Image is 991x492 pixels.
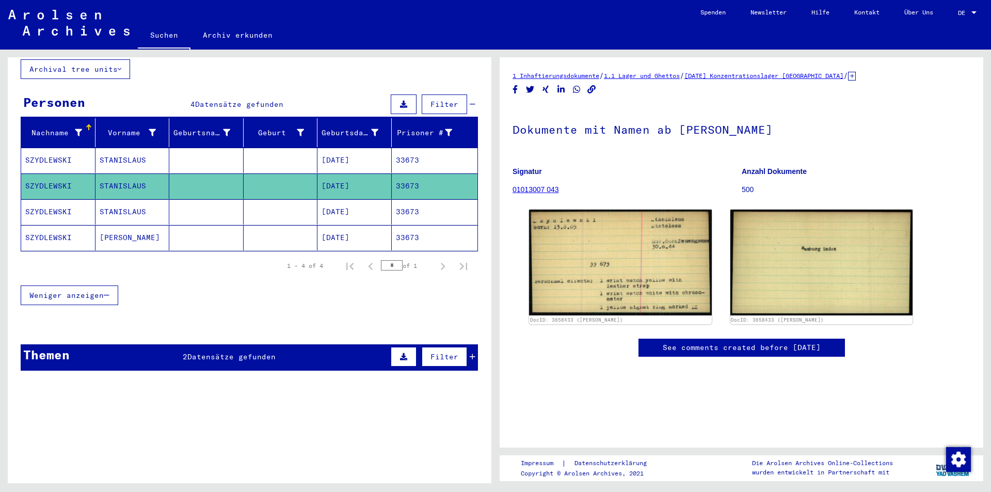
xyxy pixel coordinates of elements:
button: Previous page [360,256,381,276]
button: Filter [422,94,467,114]
div: Geburtsdatum [322,124,391,141]
img: 002.jpg [730,210,913,315]
mat-header-cell: Geburt‏ [244,118,318,147]
button: Share on Twitter [525,83,536,96]
h1: Dokumente mit Namen ab [PERSON_NAME] [513,106,970,151]
a: Datenschutzerklärung [566,458,659,469]
a: Impressum [521,458,562,469]
button: Share on Xing [540,83,551,96]
b: Anzahl Dokumente [742,167,807,176]
div: Geburt‏ [248,124,317,141]
mat-cell: SZYDLEWSKI [21,225,95,250]
mat-cell: 33673 [392,173,478,199]
span: DE [958,9,969,17]
span: / [680,71,684,80]
mat-cell: [DATE] [317,225,392,250]
div: Vorname [100,128,156,138]
span: 4 [190,100,195,109]
mat-header-cell: Geburtsname [169,118,244,147]
div: Zustimmung ändern [946,447,970,471]
b: Signatur [513,167,542,176]
mat-cell: 33673 [392,199,478,225]
span: Weniger anzeigen [29,291,104,300]
img: Arolsen_neg.svg [8,10,130,36]
img: 001.jpg [529,210,712,315]
div: Vorname [100,124,169,141]
div: Geburtsname [173,124,243,141]
mat-cell: [PERSON_NAME] [95,225,170,250]
span: / [843,71,848,80]
span: Datensätze gefunden [195,100,283,109]
div: Prisoner # [396,128,453,138]
div: Geburt‏ [248,128,305,138]
mat-cell: SZYDLEWSKI [21,148,95,173]
p: 500 [742,184,970,195]
mat-cell: STANISLAUS [95,148,170,173]
a: 1.1 Lager und Ghettos [604,72,680,80]
span: Datensätze gefunden [187,352,276,361]
button: Weniger anzeigen [21,285,118,305]
a: Suchen [138,23,190,50]
a: DocID: 3658433 ([PERSON_NAME]) [731,317,824,323]
div: 1 – 4 of 4 [287,261,323,271]
mat-cell: [DATE] [317,173,392,199]
button: Copy link [586,83,597,96]
div: | [521,458,659,469]
mat-cell: SZYDLEWSKI [21,199,95,225]
img: yv_logo.png [934,455,972,481]
a: DocID: 3658433 ([PERSON_NAME]) [530,317,623,323]
p: wurden entwickelt in Partnerschaft mit [752,468,893,477]
div: Geburtsname [173,128,230,138]
mat-cell: 33673 [392,225,478,250]
a: Archiv erkunden [190,23,285,47]
button: First page [340,256,360,276]
p: Copyright © Arolsen Archives, 2021 [521,469,659,478]
div: Geburtsdatum [322,128,378,138]
p: Die Arolsen Archives Online-Collections [752,458,893,468]
button: Share on LinkedIn [556,83,567,96]
a: 1 Inhaftierungsdokumente [513,72,599,80]
mat-cell: 33673 [392,148,478,173]
button: Next page [433,256,453,276]
span: Filter [430,352,458,361]
div: Nachname [25,124,95,141]
span: Filter [430,100,458,109]
mat-header-cell: Geburtsdatum [317,118,392,147]
div: Themen [23,345,70,364]
img: Zustimmung ändern [946,447,971,472]
span: 2 [183,352,187,361]
mat-header-cell: Nachname [21,118,95,147]
span: / [599,71,604,80]
a: 01013007 043 [513,185,559,194]
mat-cell: SZYDLEWSKI [21,173,95,199]
mat-cell: STANISLAUS [95,199,170,225]
div: Personen [23,93,85,112]
button: Share on WhatsApp [571,83,582,96]
a: [DATE] Konzentrationslager [GEOGRAPHIC_DATA] [684,72,843,80]
div: of 1 [381,261,433,271]
div: Nachname [25,128,82,138]
mat-header-cell: Vorname [95,118,170,147]
button: Archival tree units [21,59,130,79]
mat-header-cell: Prisoner # [392,118,478,147]
button: Filter [422,347,467,367]
button: Last page [453,256,474,276]
mat-cell: STANISLAUS [95,173,170,199]
div: Prisoner # [396,124,466,141]
a: See comments created before [DATE] [663,342,821,353]
mat-cell: [DATE] [317,148,392,173]
mat-cell: [DATE] [317,199,392,225]
button: Share on Facebook [510,83,521,96]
